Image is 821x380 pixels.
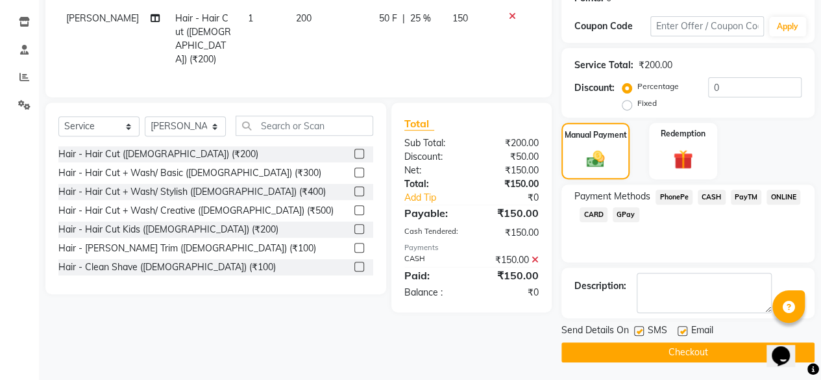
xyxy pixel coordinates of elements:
span: 150 [452,12,468,24]
div: Net: [395,164,472,177]
span: Total [404,117,434,131]
span: PhonePe [656,190,692,205]
iframe: chat widget [766,328,808,367]
div: Service Total: [574,58,633,72]
span: Email [691,323,713,340]
button: Apply [769,17,806,36]
span: SMS [648,323,667,340]
div: Hair - [PERSON_NAME] Trim ([DEMOGRAPHIC_DATA]) (₹100) [58,242,316,255]
img: _gift.svg [667,147,699,171]
div: Hair - Hair Cut + Wash/ Basic ([DEMOGRAPHIC_DATA]) (₹300) [58,166,321,180]
span: [PERSON_NAME] [66,12,139,24]
input: Search or Scan [236,116,373,136]
div: Paid: [395,268,472,283]
div: Hair - Clean Shave ([DEMOGRAPHIC_DATA]) (₹100) [58,260,276,274]
input: Enter Offer / Coupon Code [650,16,764,36]
span: Hair - Hair Cut ([DEMOGRAPHIC_DATA]) (₹200) [175,12,231,65]
span: 50 F [379,12,397,25]
div: Hair - Hair Cut + Wash/ Stylish ([DEMOGRAPHIC_DATA]) (₹400) [58,185,326,199]
span: PayTM [731,190,762,205]
span: | [402,12,405,25]
div: ₹150.00 [471,177,548,191]
span: CASH [698,190,726,205]
span: GPay [613,207,639,222]
span: Send Details On [561,323,629,340]
div: ₹150.00 [471,268,548,283]
div: Cash Tendered: [395,226,472,240]
div: Payments [404,242,539,253]
label: Manual Payment [565,129,627,141]
span: 1 [248,12,253,24]
div: ₹200.00 [471,136,548,150]
div: Discount: [574,81,615,95]
div: ₹150.00 [471,164,548,177]
div: Hair - Hair Cut Kids ([DEMOGRAPHIC_DATA]) (₹200) [58,223,278,236]
img: _cash.svg [581,149,611,170]
div: Hair - Hair Cut + Wash/ Creative ([DEMOGRAPHIC_DATA]) (₹500) [58,204,334,218]
div: ₹0 [471,286,548,299]
button: Checkout [561,342,815,362]
div: ₹50.00 [471,150,548,164]
div: ₹150.00 [471,226,548,240]
div: ₹200.00 [639,58,672,72]
label: Percentage [637,81,679,92]
div: Hair - Hair Cut ([DEMOGRAPHIC_DATA]) (₹200) [58,147,258,161]
div: Total: [395,177,472,191]
div: ₹150.00 [471,205,548,221]
span: Payment Methods [574,190,650,203]
div: Discount: [395,150,472,164]
label: Fixed [637,97,657,109]
div: Balance : [395,286,472,299]
div: CASH [395,253,472,267]
label: Redemption [661,128,705,140]
span: 200 [296,12,312,24]
span: ONLINE [766,190,800,205]
span: CARD [580,207,607,222]
div: Payable: [395,205,472,221]
div: Description: [574,279,626,293]
div: ₹150.00 [471,253,548,267]
span: 25 % [410,12,431,25]
div: Sub Total: [395,136,472,150]
div: ₹0 [484,191,548,205]
div: Coupon Code [574,19,650,33]
a: Add Tip [395,191,484,205]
